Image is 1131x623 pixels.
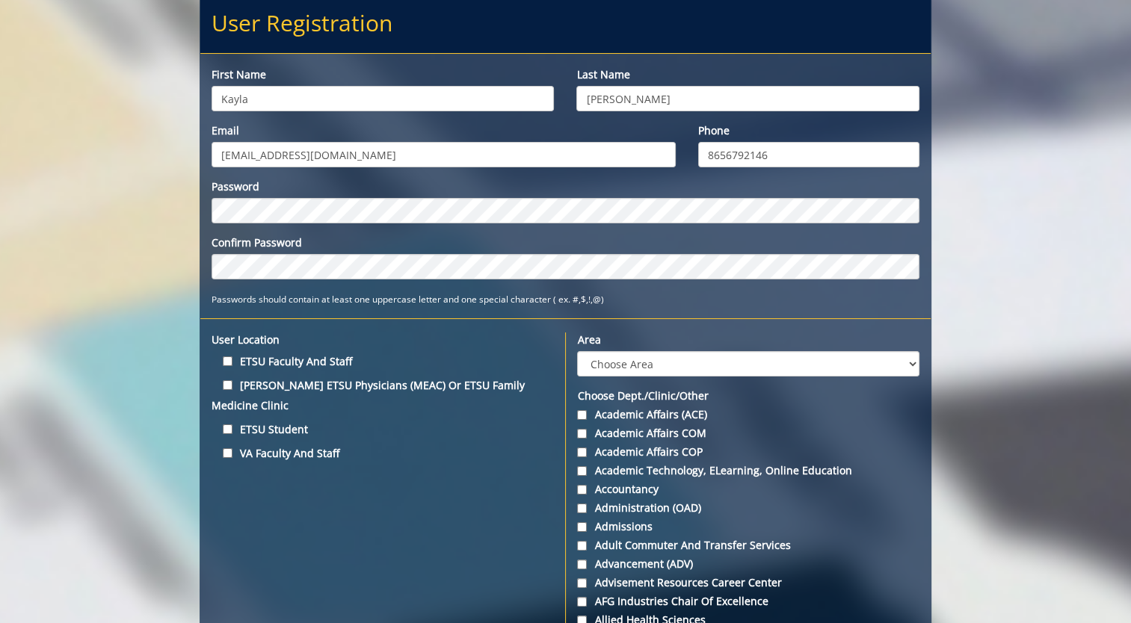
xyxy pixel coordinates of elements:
label: Phone [698,123,919,138]
label: Academic Affairs COM [577,426,919,441]
label: Admissions [577,519,919,534]
label: VA Faculty and Staff [212,443,554,463]
label: Advancement (ADV) [577,557,919,571]
label: Accountancy [577,482,919,497]
label: Choose Dept./Clinic/Other [577,388,919,403]
label: Administration (OAD) [577,500,919,515]
label: Academic Affairs COP [577,444,919,459]
label: Area [577,332,919,347]
label: Last name [576,67,919,82]
label: AFG Industries Chair of Excellence [577,594,919,609]
label: ETSU Student [212,419,554,439]
label: Academic Technology, eLearning, Online Education [577,463,919,478]
small: Passwords should contain at least one uppercase letter and one special character ( ex. #,$,!,@) [212,293,604,305]
label: Advisement Resources Career Center [577,575,919,590]
label: Academic Affairs (ACE) [577,407,919,422]
label: Confirm Password [212,235,919,250]
label: ETSU Faculty and Staff [212,351,554,371]
label: [PERSON_NAME] ETSU Physicians (MEAC) or ETSU Family Medicine Clinic [212,375,554,415]
label: Adult Commuter and Transfer Services [577,538,919,553]
label: User location [212,332,554,347]
label: First name [212,67,554,82]
label: Password [212,179,919,194]
label: Email [212,123,676,138]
